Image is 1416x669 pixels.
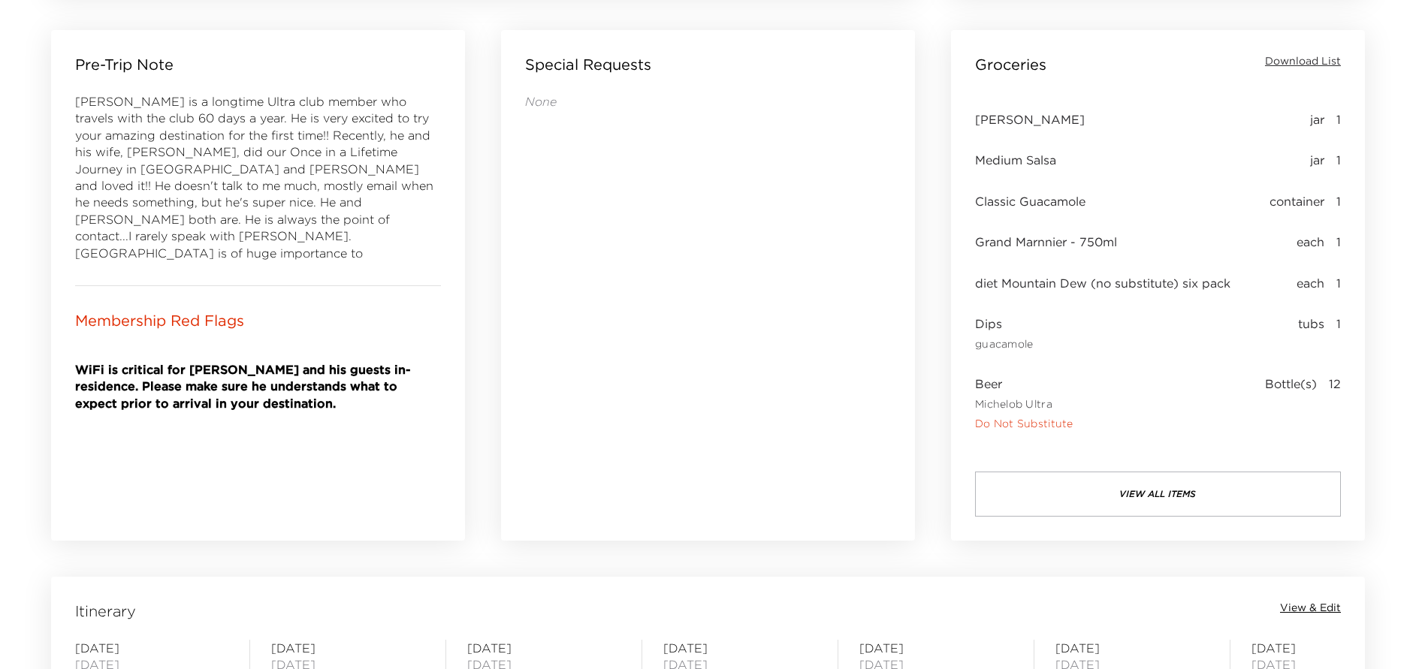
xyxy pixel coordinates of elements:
span: each [1297,234,1324,250]
span: Medium Salsa [975,152,1056,168]
span: [DATE] [1251,640,1405,656]
button: Download List [1265,54,1341,69]
span: each [1297,275,1324,291]
button: view all items [975,472,1341,517]
p: Membership Red Flags [75,310,244,331]
span: 1 [1336,315,1341,351]
span: [DATE] [663,640,817,656]
button: View & Edit [1280,601,1341,616]
span: [DATE] [859,640,1013,656]
span: 1 [1336,234,1341,250]
span: 1 [1336,193,1341,209]
b: WiFi is critical for [PERSON_NAME] and his guests in-residence. Please make sure he understands w... [75,362,411,411]
span: diet Mountain Dew (no substitute) six pack [975,275,1230,291]
span: Classic Guacamole [975,193,1085,209]
span: [DATE] [1055,640,1209,656]
span: jar [1310,111,1324,128]
span: 1 [1336,152,1341,168]
p: Special Requests [525,54,651,75]
span: guacamole [975,338,1034,351]
span: [PERSON_NAME] [975,111,1085,128]
span: Do Not Substitute [975,417,1073,431]
span: [DATE] [75,640,228,656]
span: Itinerary [75,601,136,622]
span: tubs [1298,315,1324,351]
span: Beer [975,375,1073,392]
span: container [1270,193,1324,209]
span: 1 [1336,275,1341,291]
span: jar [1310,152,1324,168]
p: Groceries [975,54,1046,75]
p: Pre-Trip Note [75,54,174,75]
span: Grand Marnnier - 750ml [975,234,1117,250]
span: 12 [1329,375,1341,430]
span: Michelob Ultra [975,398,1073,411]
span: 1 [1336,111,1341,128]
span: [PERSON_NAME] is a longtime Ultra club member who travels with the club 60 days a year. He is ver... [75,94,433,311]
span: [DATE] [271,640,424,656]
span: Bottle(s) [1265,375,1317,430]
span: [DATE] [467,640,620,656]
p: None [525,93,891,110]
span: Dips [975,315,1034,332]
